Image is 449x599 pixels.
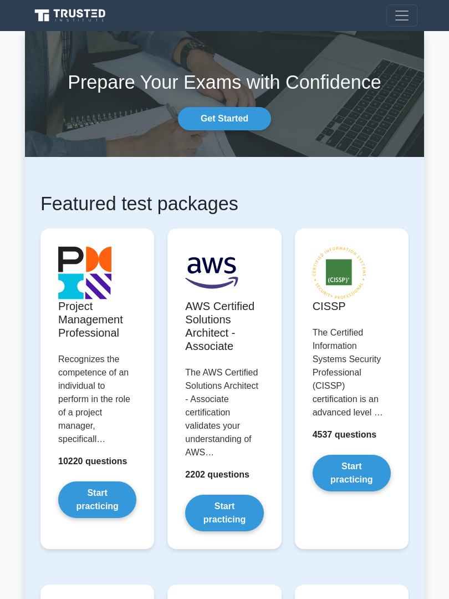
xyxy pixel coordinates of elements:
[25,71,424,94] h1: Prepare Your Exams with Confidence
[40,192,409,215] h1: Featured test packages
[185,495,263,531] a: Start practicing
[178,107,271,130] a: Get Started
[58,481,136,518] a: Start practicing
[386,4,417,27] button: Toggle navigation
[313,455,391,491] a: Start practicing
